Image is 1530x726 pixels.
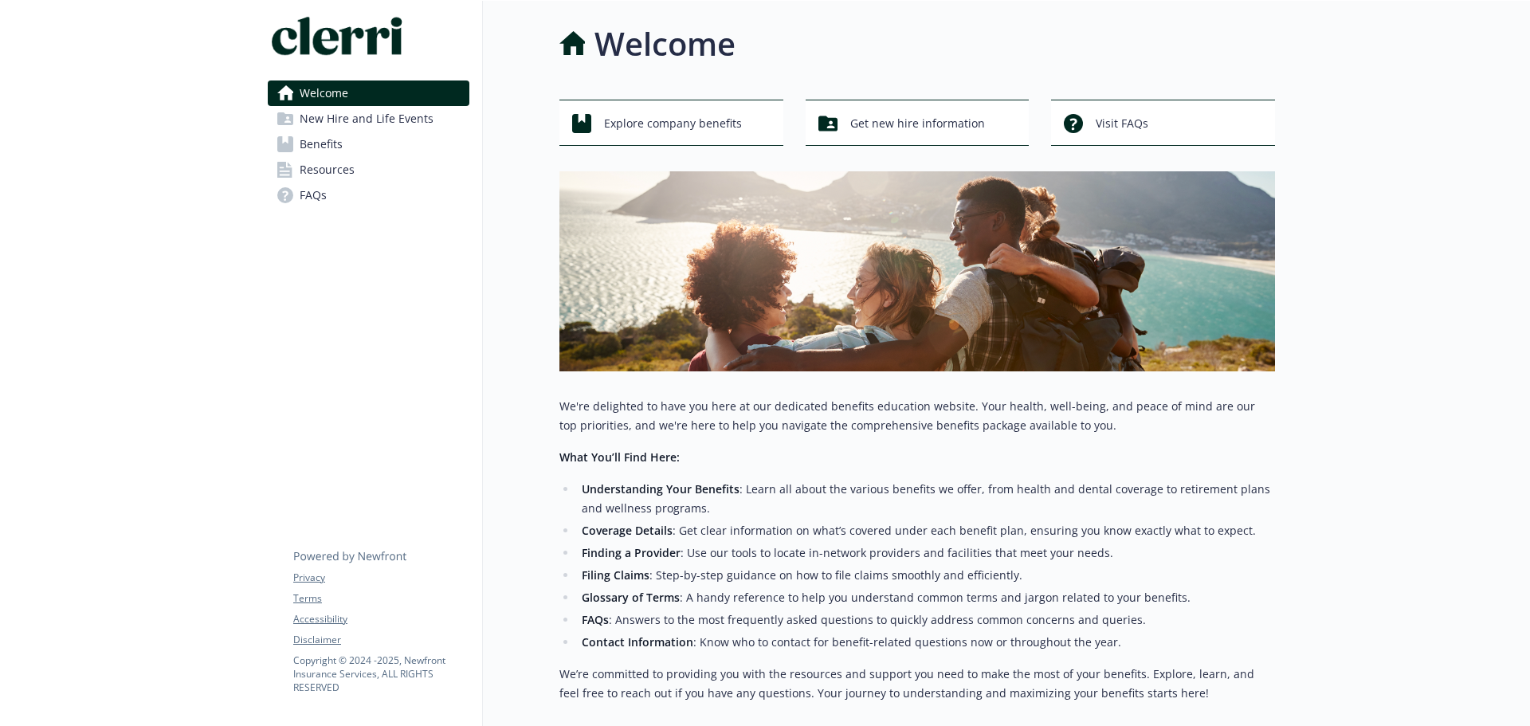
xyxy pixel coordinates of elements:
strong: Contact Information [582,634,693,649]
span: FAQs [300,182,327,208]
li: : Use our tools to locate in-network providers and facilities that meet your needs. [577,544,1275,563]
li: : Get clear information on what’s covered under each benefit plan, ensuring you know exactly what... [577,521,1275,540]
span: Resources [300,157,355,182]
a: Resources [268,157,469,182]
strong: What You’ll Find Here: [559,449,680,465]
a: Accessibility [293,612,469,626]
a: New Hire and Life Events [268,106,469,131]
span: Visit FAQs [1096,108,1148,139]
a: Privacy [293,571,469,585]
p: We’re committed to providing you with the resources and support you need to make the most of your... [559,665,1275,703]
span: Benefits [300,131,343,157]
a: Terms [293,591,469,606]
strong: Finding a Provider [582,545,681,560]
strong: Filing Claims [582,567,649,583]
strong: Glossary of Terms [582,590,680,605]
span: New Hire and Life Events [300,106,433,131]
p: Copyright © 2024 - 2025 , Newfront Insurance Services, ALL RIGHTS RESERVED [293,653,469,694]
p: We're delighted to have you here at our dedicated benefits education website. Your health, well-b... [559,397,1275,435]
span: Explore company benefits [604,108,742,139]
strong: Coverage Details [582,523,673,538]
button: Visit FAQs [1051,100,1275,146]
span: Get new hire information [850,108,985,139]
a: Disclaimer [293,633,469,647]
li: : Step-by-step guidance on how to file claims smoothly and efficiently. [577,566,1275,585]
span: Welcome [300,80,348,106]
li: : A handy reference to help you understand common terms and jargon related to your benefits. [577,588,1275,607]
h1: Welcome [594,20,736,68]
strong: FAQs [582,612,609,627]
li: : Answers to the most frequently asked questions to quickly address common concerns and queries. [577,610,1275,630]
button: Get new hire information [806,100,1030,146]
a: Welcome [268,80,469,106]
img: overview page banner [559,171,1275,371]
li: : Learn all about the various benefits we offer, from health and dental coverage to retirement pl... [577,480,1275,518]
li: : Know who to contact for benefit-related questions now or throughout the year. [577,633,1275,652]
a: FAQs [268,182,469,208]
button: Explore company benefits [559,100,783,146]
strong: Understanding Your Benefits [582,481,739,496]
a: Benefits [268,131,469,157]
